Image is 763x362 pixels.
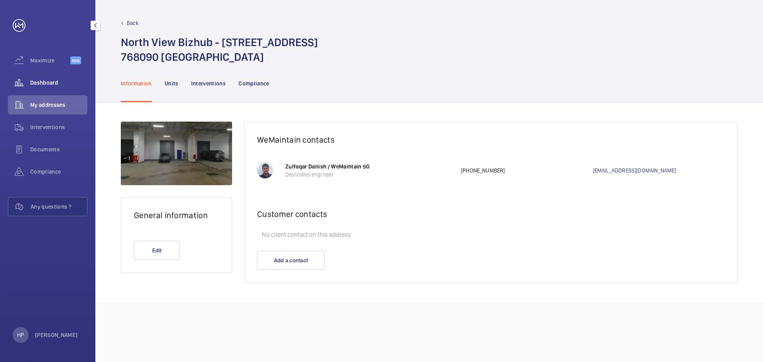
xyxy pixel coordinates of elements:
[30,168,87,176] span: Compliance
[17,331,24,339] p: HP
[461,166,593,174] p: [PHONE_NUMBER]
[30,101,87,109] span: My addresses
[30,56,70,64] span: Maximize
[134,210,219,220] h2: General information
[257,227,724,243] p: No client contact on this address
[35,331,78,339] p: [PERSON_NAME]
[30,79,87,87] span: Dashboard
[121,79,152,87] p: Information
[257,209,724,219] h2: Customer contacts
[121,35,318,64] h1: North View Bizhub - [STREET_ADDRESS] 768090 [GEOGRAPHIC_DATA]
[285,163,453,170] p: Zulfaqar Danish / WeMaintain SG
[30,145,87,153] span: Documents
[257,135,724,145] h2: WeMaintain contacts
[134,241,180,260] button: Edit
[238,79,269,87] p: Compliance
[593,166,725,174] a: [EMAIL_ADDRESS][DOMAIN_NAME]
[257,251,325,270] button: Add a contact
[70,56,81,64] span: Beta
[31,203,87,211] span: Any questions ?
[30,123,87,131] span: Interventions
[165,79,178,87] p: Units
[191,79,226,87] p: Interventions
[285,170,453,178] p: Dedicated engineer
[127,19,139,27] p: Back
